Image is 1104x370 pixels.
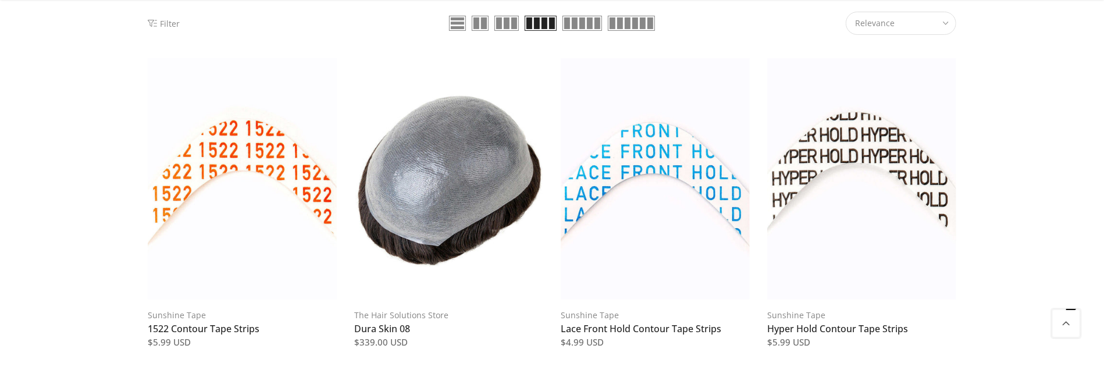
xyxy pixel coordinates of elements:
[148,322,259,335] a: 1522 Contour Tape Strips
[561,322,721,335] a: Lace Front Hold Contour Tape Strips
[354,335,543,350] div: $339.00 USD
[767,309,825,321] a: Sunshine Tape
[148,17,180,29] button: Show filters
[561,335,750,350] div: $4.99 USD
[148,309,206,321] a: Sunshine Tape
[148,335,337,350] div: $5.99 USD
[354,309,448,321] a: The Hair Solutions Store
[561,309,619,321] a: Sunshine Tape
[767,322,908,335] a: Hyper Hold Contour Tape Strips
[354,322,410,335] a: Dura Skin 08
[855,18,938,29] span: Relevance
[846,12,956,35] button: Relevance
[1052,309,1081,338] a: Back to the top
[767,335,956,350] div: $5.99 USD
